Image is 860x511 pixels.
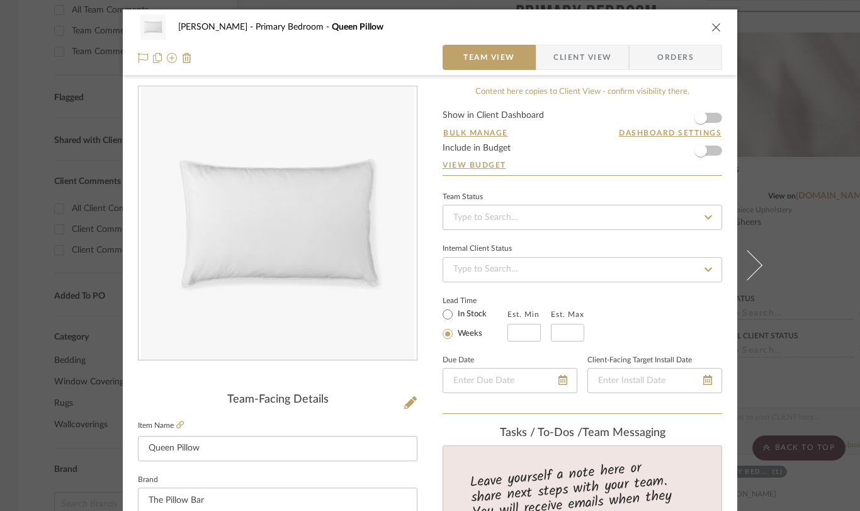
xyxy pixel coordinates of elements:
mat-radio-group: Select item type [443,306,507,342]
span: Team View [463,45,515,70]
a: View Budget [443,160,722,170]
span: Tasks / To-Dos / [500,427,582,439]
button: Bulk Manage [443,127,509,139]
input: Enter Install Date [587,368,722,393]
div: Team-Facing Details [138,393,417,407]
input: Enter Item Name [138,436,417,461]
span: Queen Pillow [332,23,383,32]
label: Due Date [443,357,474,364]
label: Lead Time [443,295,507,306]
label: Client-Facing Target Install Date [587,357,692,364]
button: close [711,21,722,33]
label: In Stock [455,309,487,320]
span: [PERSON_NAME] [178,23,256,32]
img: Remove from project [182,53,192,63]
img: 20d60efe-7789-48a9-9e08-2fa0f53a70ba_48x40.jpg [138,14,168,40]
span: Primary Bedroom [256,23,332,32]
label: Est. Max [551,310,584,319]
div: Team Status [443,194,483,200]
div: Content here copies to Client View - confirm visibility there. [443,86,722,98]
div: 0 [139,87,417,360]
span: Orders [643,45,708,70]
span: Client View [553,45,611,70]
label: Est. Min [507,310,540,319]
label: Item Name [138,420,184,431]
button: Dashboard Settings [618,127,722,139]
img: 20d60efe-7789-48a9-9e08-2fa0f53a70ba_436x436.jpg [141,87,414,360]
label: Brand [138,477,158,483]
input: Type to Search… [443,257,722,282]
input: Type to Search… [443,205,722,230]
div: Internal Client Status [443,246,512,252]
div: team Messaging [443,427,722,440]
input: Enter Due Date [443,368,577,393]
label: Weeks [455,328,482,340]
